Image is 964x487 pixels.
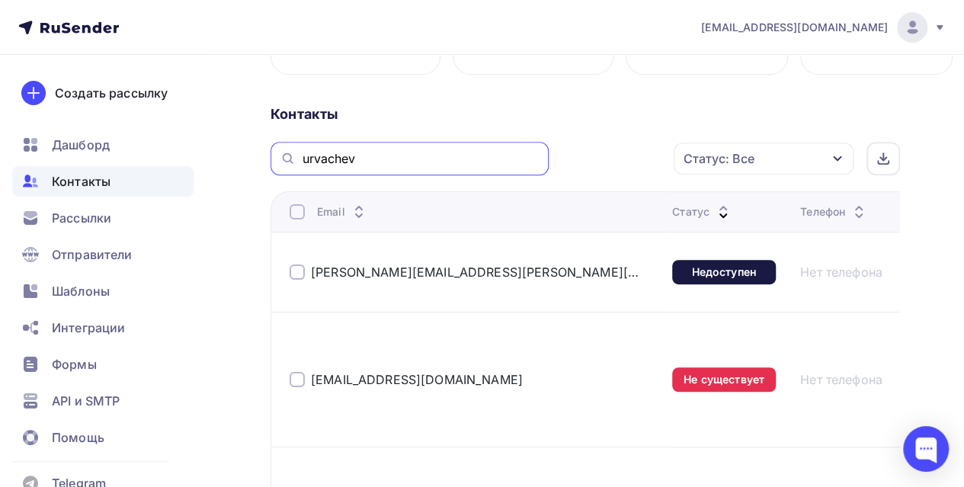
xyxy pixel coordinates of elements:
span: Отправители [52,245,133,264]
a: Нет телефона [800,370,882,389]
div: Статус [672,204,732,219]
div: Недоступен [672,260,776,284]
a: Шаблоны [12,276,194,306]
a: Контакты [12,166,194,197]
a: Нет телефона [800,263,882,281]
div: Статус: Все [684,149,754,168]
div: Контакты [271,105,900,123]
a: Формы [12,349,194,380]
a: Отправители [12,239,194,270]
a: [EMAIL_ADDRESS][DOMAIN_NAME] [701,12,946,43]
a: Рассылки [12,203,194,233]
input: Поиск [302,150,540,167]
a: [EMAIL_ADDRESS][DOMAIN_NAME] [311,372,523,387]
a: Дашборд [12,130,194,160]
span: API и SMTP [52,392,120,410]
span: Рассылки [52,209,111,227]
button: Статус: Все [673,142,854,175]
span: Дашборд [52,136,110,154]
div: Телефон [800,204,868,219]
span: Интеграции [52,319,125,337]
div: Email [317,204,368,219]
span: Контакты [52,172,110,191]
span: Помощь [52,428,104,447]
div: Создать рассылку [55,84,168,102]
div: Не существует [672,367,776,392]
span: Формы [52,355,97,373]
span: Шаблоны [52,282,110,300]
span: [EMAIL_ADDRESS][DOMAIN_NAME] [701,20,888,35]
a: [PERSON_NAME][EMAIL_ADDRESS][PERSON_NAME][DOMAIN_NAME] [311,264,639,280]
